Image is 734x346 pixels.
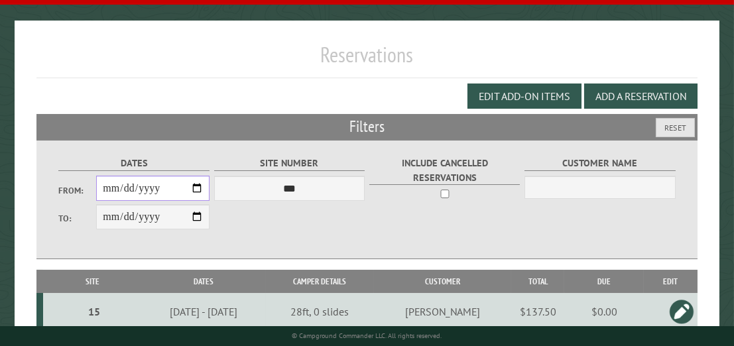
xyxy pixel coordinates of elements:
[58,156,210,171] label: Dates
[36,42,697,78] h1: Reservations
[34,34,146,45] div: Domain: [DOMAIN_NAME]
[58,212,96,225] label: To:
[58,184,96,197] label: From:
[266,293,375,330] td: 28ft, 0 slides
[141,270,266,293] th: Dates
[21,21,32,32] img: logo_orange.svg
[132,84,143,94] img: tab_keywords_by_traffic_grey.svg
[584,84,698,109] button: Add a Reservation
[36,84,46,94] img: tab_domain_overview_orange.svg
[266,270,375,293] th: Camper Details
[143,305,263,318] div: [DATE] - [DATE]
[644,270,697,293] th: Edit
[37,21,65,32] div: v 4.0.25
[147,85,223,93] div: Keywords by Traffic
[374,270,511,293] th: Customer
[564,270,644,293] th: Due
[374,293,511,330] td: [PERSON_NAME]
[43,270,141,293] th: Site
[656,118,695,137] button: Reset
[214,156,365,171] label: Site Number
[524,156,676,171] label: Customer Name
[48,305,139,318] div: 15
[292,331,442,340] small: © Campground Commander LLC. All rights reserved.
[369,156,520,185] label: Include Cancelled Reservations
[564,293,644,330] td: $0.00
[21,34,32,45] img: website_grey.svg
[511,270,564,293] th: Total
[511,293,564,330] td: $137.50
[50,85,119,93] div: Domain Overview
[36,114,697,139] h2: Filters
[467,84,581,109] button: Edit Add-on Items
